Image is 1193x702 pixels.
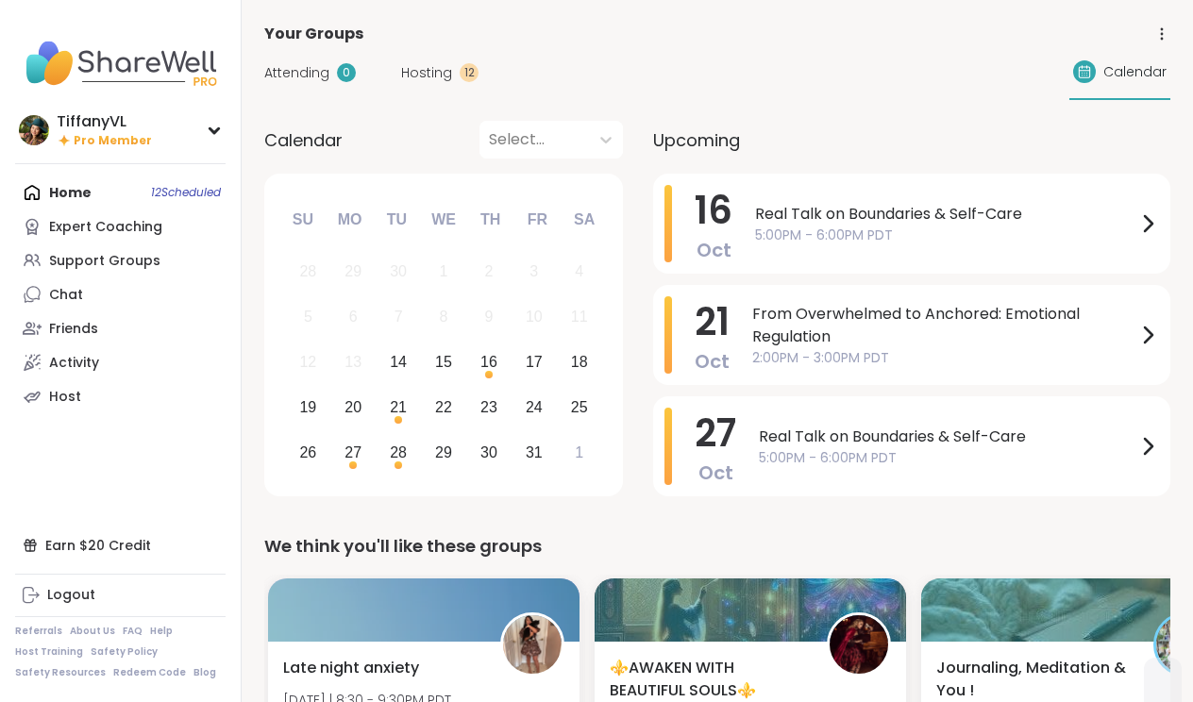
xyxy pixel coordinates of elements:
[288,252,328,292] div: Not available Sunday, September 28th, 2025
[470,199,512,241] div: Th
[526,440,543,465] div: 31
[49,286,83,305] div: Chat
[150,625,173,638] a: Help
[513,387,554,427] div: Choose Friday, October 24th, 2025
[344,259,361,284] div: 29
[571,349,588,375] div: 18
[559,387,599,427] div: Choose Saturday, October 25th, 2025
[695,295,730,348] span: 21
[695,407,736,460] span: 27
[563,199,605,241] div: Sa
[15,209,226,243] a: Expert Coaching
[283,657,419,679] span: Late night anxiety
[264,23,363,45] span: Your Groups
[435,440,452,465] div: 29
[15,625,62,638] a: Referrals
[571,304,588,329] div: 11
[424,432,464,473] div: Choose Wednesday, October 29th, 2025
[424,343,464,383] div: Choose Wednesday, October 15th, 2025
[390,394,407,420] div: 21
[299,349,316,375] div: 12
[759,426,1136,448] span: Real Talk on Boundaries & Self-Care
[123,625,143,638] a: FAQ
[936,657,1133,702] span: Journaling, Meditation & You !
[424,252,464,292] div: Not available Wednesday, October 1st, 2025
[337,63,356,82] div: 0
[282,199,324,241] div: Su
[440,259,448,284] div: 1
[759,448,1136,468] span: 5:00PM - 6:00PM PDT
[1103,62,1167,82] span: Calendar
[15,528,226,562] div: Earn $20 Credit
[559,252,599,292] div: Not available Saturday, October 4th, 2025
[333,297,374,338] div: Not available Monday, October 6th, 2025
[469,432,510,473] div: Choose Thursday, October 30th, 2025
[503,615,562,674] img: GabGirl412
[610,657,806,702] span: ⚜️AWAKEN WITH BEAUTIFUL SOULS⚜️
[526,304,543,329] div: 10
[390,349,407,375] div: 14
[299,259,316,284] div: 28
[15,345,226,379] a: Activity
[328,199,370,241] div: Mo
[74,133,152,149] span: Pro Member
[480,440,497,465] div: 30
[469,387,510,427] div: Choose Thursday, October 23rd, 2025
[349,304,358,329] div: 6
[755,226,1136,245] span: 5:00PM - 6:00PM PDT
[344,440,361,465] div: 27
[344,349,361,375] div: 13
[193,666,216,679] a: Blog
[401,63,452,83] span: Hosting
[378,297,419,338] div: Not available Tuesday, October 7th, 2025
[516,199,558,241] div: Fr
[288,387,328,427] div: Choose Sunday, October 19th, 2025
[653,127,740,153] span: Upcoming
[288,343,328,383] div: Not available Sunday, October 12th, 2025
[299,440,316,465] div: 26
[15,666,106,679] a: Safety Resources
[15,30,226,96] img: ShareWell Nav Logo
[559,432,599,473] div: Choose Saturday, November 1st, 2025
[49,354,99,373] div: Activity
[752,348,1136,368] span: 2:00PM - 3:00PM PDT
[15,243,226,277] a: Support Groups
[91,645,158,659] a: Safety Policy
[752,303,1136,348] span: From Overwhelmed to Anchored: Emotional Regulation
[390,259,407,284] div: 30
[469,297,510,338] div: Not available Thursday, October 9th, 2025
[529,259,538,284] div: 3
[378,343,419,383] div: Choose Tuesday, October 14th, 2025
[344,394,361,420] div: 20
[333,432,374,473] div: Choose Monday, October 27th, 2025
[288,297,328,338] div: Not available Sunday, October 5th, 2025
[288,432,328,473] div: Choose Sunday, October 26th, 2025
[423,199,464,241] div: We
[755,203,1136,226] span: Real Talk on Boundaries & Self-Care
[113,666,186,679] a: Redeem Code
[15,578,226,612] a: Logout
[390,440,407,465] div: 28
[575,259,583,284] div: 4
[57,111,152,132] div: TiffanyVL
[333,343,374,383] div: Not available Monday, October 13th, 2025
[513,297,554,338] div: Not available Friday, October 10th, 2025
[49,388,81,407] div: Host
[264,127,343,153] span: Calendar
[695,184,732,237] span: 16
[15,645,83,659] a: Host Training
[513,252,554,292] div: Not available Friday, October 3rd, 2025
[47,586,95,605] div: Logout
[435,394,452,420] div: 22
[264,533,1170,560] div: We think you'll like these groups
[299,394,316,420] div: 19
[526,394,543,420] div: 24
[49,320,98,339] div: Friends
[526,349,543,375] div: 17
[376,199,417,241] div: Tu
[469,343,510,383] div: Choose Thursday, October 16th, 2025
[698,460,733,486] span: Oct
[304,304,312,329] div: 5
[480,349,497,375] div: 16
[460,63,479,82] div: 12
